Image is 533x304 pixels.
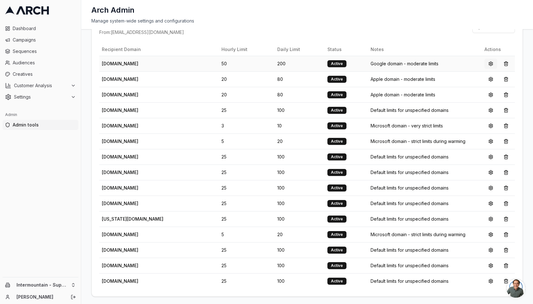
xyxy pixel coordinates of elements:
[368,118,482,133] td: Microsoft domain - very strict limits
[368,56,482,71] td: Google domain - moderate limits
[275,258,325,273] td: 100
[327,107,346,114] div: Active
[219,118,275,133] td: 3
[219,227,275,242] td: 5
[368,102,482,118] td: Default limits for unspecified domains
[482,43,515,56] th: Actions
[99,165,219,180] td: [DOMAIN_NAME]
[219,242,275,258] td: 25
[13,71,76,77] span: Creatives
[3,92,78,102] button: Settings
[219,258,275,273] td: 25
[13,48,76,55] span: Sequences
[219,149,275,165] td: 25
[219,273,275,289] td: 25
[99,196,219,211] td: [DOMAIN_NAME]
[368,133,482,149] td: Microsoft domain - strict limits during warming
[3,110,78,120] div: Admin
[368,180,482,196] td: Default limits for unspecified domains
[99,87,219,102] td: [DOMAIN_NAME]
[368,71,482,87] td: Apple domain - moderate limits
[275,242,325,258] td: 100
[69,293,78,301] button: Log out
[219,56,275,71] td: 50
[3,280,78,290] button: Intermountain - Superior Water & Air
[327,200,346,207] div: Active
[99,29,184,36] div: From: [EMAIL_ADDRESS][DOMAIN_NAME]
[327,169,346,176] div: Active
[91,5,135,15] h1: Arch Admin
[99,211,219,227] td: [US_STATE][DOMAIN_NAME]
[368,242,482,258] td: Default limits for unspecified domains
[13,122,76,128] span: Admin tools
[99,133,219,149] td: [DOMAIN_NAME]
[275,87,325,102] td: 80
[275,211,325,227] td: 100
[368,87,482,102] td: Apple domain - moderate limits
[99,180,219,196] td: [DOMAIN_NAME]
[368,258,482,273] td: Default limits for unspecified domains
[275,43,325,56] th: Daily Limit
[91,18,523,24] div: Manage system-wide settings and configurations
[368,149,482,165] td: Default limits for unspecified domains
[368,165,482,180] td: Default limits for unspecified domains
[327,247,346,254] div: Active
[327,184,346,191] div: Active
[368,273,482,289] td: Default limits for unspecified domains
[368,211,482,227] td: Default limits for unspecified domains
[219,87,275,102] td: 20
[3,23,78,34] a: Dashboard
[219,165,275,180] td: 25
[99,227,219,242] td: [DOMAIN_NAME]
[99,56,219,71] td: [DOMAIN_NAME]
[327,91,346,98] div: Active
[275,102,325,118] td: 100
[3,58,78,68] a: Audiences
[275,273,325,289] td: 100
[99,118,219,133] td: [DOMAIN_NAME]
[368,43,482,56] th: Notes
[99,258,219,273] td: [DOMAIN_NAME]
[219,102,275,118] td: 25
[16,282,68,288] span: Intermountain - Superior Water & Air
[14,94,68,100] span: Settings
[99,273,219,289] td: [DOMAIN_NAME]
[275,118,325,133] td: 10
[99,43,219,56] th: Recipient Domain
[368,227,482,242] td: Microsoft domain - strict limits during warming
[219,43,275,56] th: Hourly Limit
[327,122,346,129] div: Active
[325,43,368,56] th: Status
[327,76,346,83] div: Active
[327,60,346,67] div: Active
[219,71,275,87] td: 20
[219,196,275,211] td: 25
[219,180,275,196] td: 25
[275,71,325,87] td: 80
[327,278,346,285] div: Active
[99,102,219,118] td: [DOMAIN_NAME]
[99,71,219,87] td: [DOMAIN_NAME]
[3,35,78,45] a: Campaigns
[3,46,78,56] a: Sequences
[327,231,346,238] div: Active
[275,165,325,180] td: 100
[275,196,325,211] td: 100
[3,69,78,79] a: Creatives
[275,227,325,242] td: 20
[275,149,325,165] td: 100
[275,133,325,149] td: 20
[327,216,346,223] div: Active
[506,279,525,298] a: Open chat
[99,149,219,165] td: [DOMAIN_NAME]
[219,133,275,149] td: 5
[13,37,76,43] span: Campaigns
[3,120,78,130] a: Admin tools
[275,56,325,71] td: 200
[3,81,78,91] button: Customer Analysis
[327,262,346,269] div: Active
[368,196,482,211] td: Default limits for unspecified domains
[16,294,64,300] a: [PERSON_NAME]
[327,153,346,160] div: Active
[13,25,76,32] span: Dashboard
